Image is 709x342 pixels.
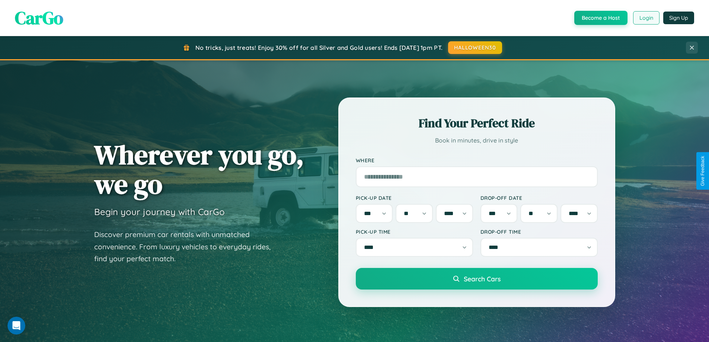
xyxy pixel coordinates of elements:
[15,6,63,30] span: CarGo
[356,157,598,163] label: Where
[94,228,280,265] p: Discover premium car rentals with unmatched convenience. From luxury vehicles to everyday rides, ...
[94,140,304,199] h1: Wherever you go, we go
[633,11,660,25] button: Login
[480,195,598,201] label: Drop-off Date
[7,317,25,335] iframe: Intercom live chat
[94,206,225,217] h3: Begin your journey with CarGo
[195,44,443,51] span: No tricks, just treats! Enjoy 30% off for all Silver and Gold users! Ends [DATE] 1pm PT.
[356,135,598,146] p: Book in minutes, drive in style
[464,275,501,283] span: Search Cars
[700,156,705,186] div: Give Feedback
[480,228,598,235] label: Drop-off Time
[356,115,598,131] h2: Find Your Perfect Ride
[356,268,598,290] button: Search Cars
[663,12,694,24] button: Sign Up
[574,11,627,25] button: Become a Host
[356,195,473,201] label: Pick-up Date
[448,41,502,54] button: HALLOWEEN30
[356,228,473,235] label: Pick-up Time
